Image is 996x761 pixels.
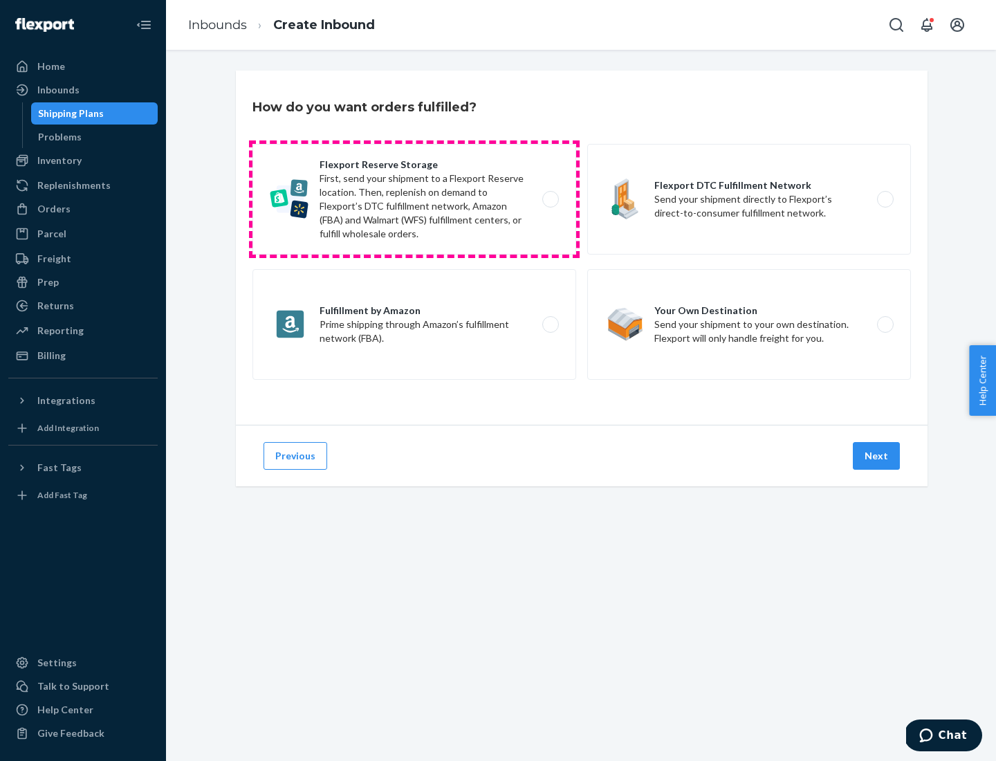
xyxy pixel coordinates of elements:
[273,17,375,33] a: Create Inbound
[8,295,158,317] a: Returns
[853,442,900,470] button: Next
[8,55,158,77] a: Home
[906,719,982,754] iframe: Opens a widget where you can chat to one of our agents
[37,489,87,501] div: Add Fast Tag
[8,198,158,220] a: Orders
[8,389,158,412] button: Integrations
[37,227,66,241] div: Parcel
[8,652,158,674] a: Settings
[37,349,66,363] div: Billing
[130,11,158,39] button: Close Navigation
[8,417,158,439] a: Add Integration
[37,703,93,717] div: Help Center
[31,102,158,125] a: Shipping Plans
[8,345,158,367] a: Billing
[37,252,71,266] div: Freight
[8,223,158,245] a: Parcel
[8,174,158,196] a: Replenishments
[913,11,941,39] button: Open notifications
[37,83,80,97] div: Inbounds
[31,126,158,148] a: Problems
[15,18,74,32] img: Flexport logo
[8,699,158,721] a: Help Center
[37,299,74,313] div: Returns
[37,154,82,167] div: Inventory
[37,178,111,192] div: Replenishments
[8,675,158,697] button: Talk to Support
[37,59,65,73] div: Home
[37,656,77,670] div: Settings
[37,275,59,289] div: Prep
[969,345,996,416] button: Help Center
[8,457,158,479] button: Fast Tags
[943,11,971,39] button: Open account menu
[8,320,158,342] a: Reporting
[37,394,95,407] div: Integrations
[37,324,84,338] div: Reporting
[38,130,82,144] div: Problems
[37,679,109,693] div: Talk to Support
[264,442,327,470] button: Previous
[8,248,158,270] a: Freight
[8,149,158,172] a: Inventory
[883,11,910,39] button: Open Search Box
[8,484,158,506] a: Add Fast Tag
[37,422,99,434] div: Add Integration
[188,17,247,33] a: Inbounds
[37,726,104,740] div: Give Feedback
[37,461,82,475] div: Fast Tags
[38,107,104,120] div: Shipping Plans
[177,5,386,46] ol: breadcrumbs
[8,722,158,744] button: Give Feedback
[8,271,158,293] a: Prep
[8,79,158,101] a: Inbounds
[37,202,71,216] div: Orders
[252,98,477,116] h3: How do you want orders fulfilled?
